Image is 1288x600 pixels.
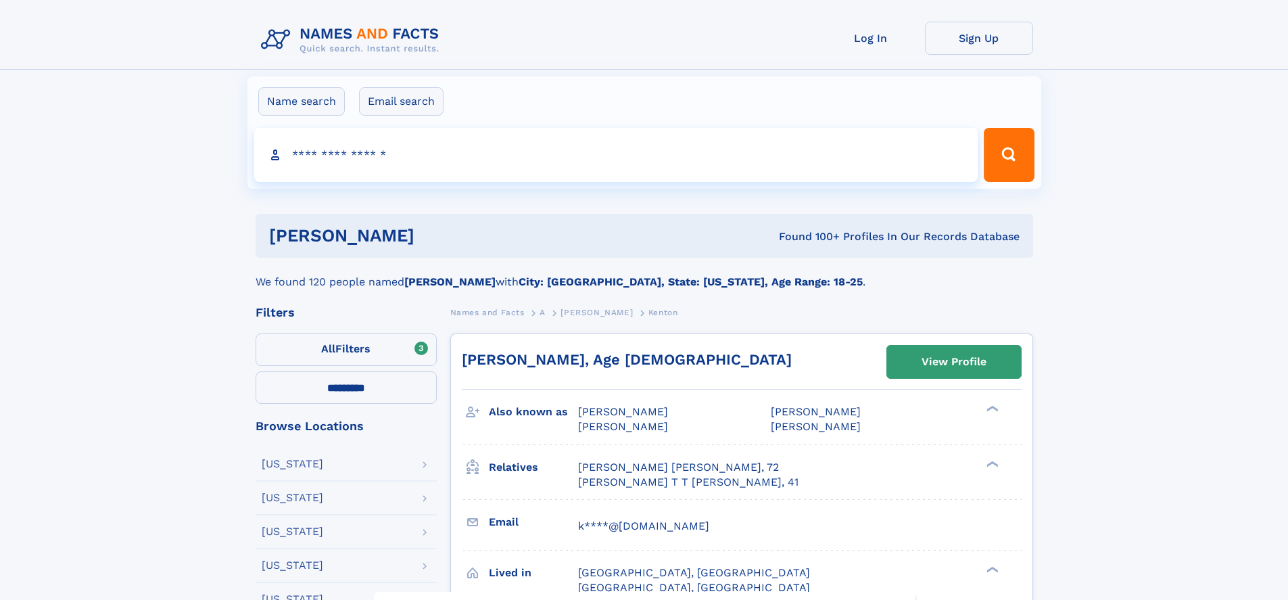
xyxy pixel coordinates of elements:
[540,304,546,321] a: A
[596,229,1020,244] div: Found 100+ Profiles In Our Records Database
[984,128,1034,182] button: Search Button
[321,342,335,355] span: All
[258,87,345,116] label: Name search
[262,492,323,503] div: [US_STATE]
[771,420,861,433] span: [PERSON_NAME]
[404,275,496,288] b: [PERSON_NAME]
[450,304,525,321] a: Names and Facts
[359,87,444,116] label: Email search
[560,308,633,317] span: [PERSON_NAME]
[269,227,597,244] h1: [PERSON_NAME]
[489,456,578,479] h3: Relatives
[578,581,810,594] span: [GEOGRAPHIC_DATA], [GEOGRAPHIC_DATA]
[489,400,578,423] h3: Also known as
[578,475,798,490] a: [PERSON_NAME] T T [PERSON_NAME], 41
[262,459,323,469] div: [US_STATE]
[983,405,999,413] div: ❯
[983,459,999,468] div: ❯
[578,405,668,418] span: [PERSON_NAME]
[489,511,578,534] h3: Email
[489,561,578,584] h3: Lived in
[578,460,779,475] a: [PERSON_NAME] [PERSON_NAME], 72
[983,565,999,574] div: ❯
[256,22,450,58] img: Logo Names and Facts
[887,346,1021,378] a: View Profile
[817,22,925,55] a: Log In
[256,306,437,319] div: Filters
[262,560,323,571] div: [US_STATE]
[540,308,546,317] span: A
[578,420,668,433] span: [PERSON_NAME]
[256,420,437,432] div: Browse Locations
[922,346,986,377] div: View Profile
[560,304,633,321] a: [PERSON_NAME]
[771,405,861,418] span: [PERSON_NAME]
[925,22,1033,55] a: Sign Up
[648,308,678,317] span: Kenton
[256,333,437,366] label: Filters
[462,351,792,368] a: [PERSON_NAME], Age [DEMOGRAPHIC_DATA]
[519,275,863,288] b: City: [GEOGRAPHIC_DATA], State: [US_STATE], Age Range: 18-25
[578,566,810,579] span: [GEOGRAPHIC_DATA], [GEOGRAPHIC_DATA]
[256,258,1033,290] div: We found 120 people named with .
[254,128,978,182] input: search input
[262,526,323,537] div: [US_STATE]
